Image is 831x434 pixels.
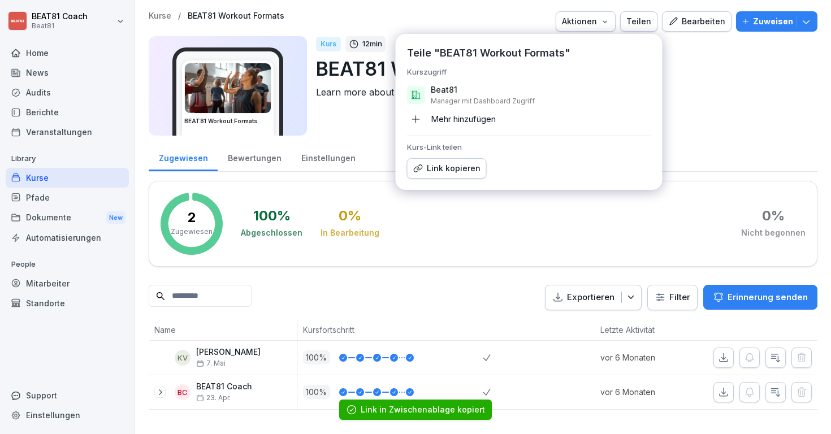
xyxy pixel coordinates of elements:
p: Exportieren [567,291,614,304]
div: BC [175,384,191,400]
a: Mitarbeiter [6,274,129,293]
p: Teile "BEAT81 Workout Formats" [407,45,570,60]
p: [PERSON_NAME] [196,348,261,357]
div: Bearbeiten [668,15,725,28]
span: 7. Mai [196,359,226,367]
span: 23. Apr. [196,394,231,402]
h5: Kurs-Link teilen [407,142,651,151]
p: Beat81 [32,22,88,30]
button: Filter [648,285,697,310]
a: Kurse [149,11,171,21]
div: 100 % [253,209,291,223]
a: Home [6,43,129,63]
p: 2 [188,211,196,224]
button: Link kopieren [407,158,487,179]
a: Veranstaltungen [6,122,129,142]
a: BEAT81 Workout Formats [188,11,284,21]
p: Beat81 [431,84,457,96]
a: Bewertungen [218,142,291,171]
div: Link in Zwischenablage kopiert [361,404,485,415]
div: Nicht begonnen [741,227,806,238]
div: Dokumente [6,207,129,228]
p: Library [6,150,129,168]
h5: Kurszugriff [407,67,651,76]
div: Kurs [316,37,341,51]
div: Filter [655,292,690,303]
div: New [106,211,125,224]
p: Letzte Aktivität [600,324,682,336]
a: News [6,63,129,83]
p: 100 % [303,350,330,364]
p: / [178,11,181,21]
a: Pfade [6,188,129,207]
p: BEAT81 Coach [196,382,252,392]
p: Zuweisen [753,15,793,28]
p: Learn more about our different BEAT81 workout formats. [316,85,808,99]
h3: BEAT81 Workout Formats [184,117,271,125]
a: Kurse [6,168,129,188]
p: Zugewiesen [171,227,213,237]
button: Teilen [620,11,657,32]
a: DokumenteNew [6,207,129,228]
div: Mehr hinzufügen [407,110,496,128]
button: Zuweisen [736,11,817,32]
p: Name [154,324,291,336]
div: 0 % [339,209,361,223]
p: Manager mit Dashboard Zugriff [431,97,535,106]
p: BEAT81 Workout Formats [316,54,808,83]
p: 12 min [362,38,382,50]
p: Erinnerung senden [728,291,808,303]
div: Aktionen [562,15,609,28]
button: Exportieren [545,285,642,310]
a: Berichte [6,102,129,122]
p: BEAT81 Coach [32,12,88,21]
a: Automatisierungen [6,228,129,248]
a: Einstellungen [291,142,365,171]
div: Teilen [626,15,651,28]
button: Mehr hinzufügen [402,110,656,128]
a: Zugewiesen [149,142,218,171]
p: Kursfortschritt [303,324,478,336]
a: Standorte [6,293,129,313]
div: In Bearbeitung [321,227,379,238]
div: KV [175,350,191,366]
div: Abgeschlossen [241,227,302,238]
button: Aktionen [556,11,616,32]
a: Audits [6,83,129,102]
p: vor 6 Monaten [600,386,687,398]
button: Erinnerung senden [703,285,817,310]
div: Support [6,385,129,405]
div: 0 % [762,209,785,223]
p: 100 % [303,385,330,399]
button: Bearbeiten [662,11,732,32]
img: y9fc2hljz12hjpqmn0lgbk2p.png [185,63,271,113]
div: Link kopieren [413,162,481,175]
a: Einstellungen [6,405,129,425]
p: vor 6 Monaten [600,351,687,363]
p: People [6,255,129,274]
